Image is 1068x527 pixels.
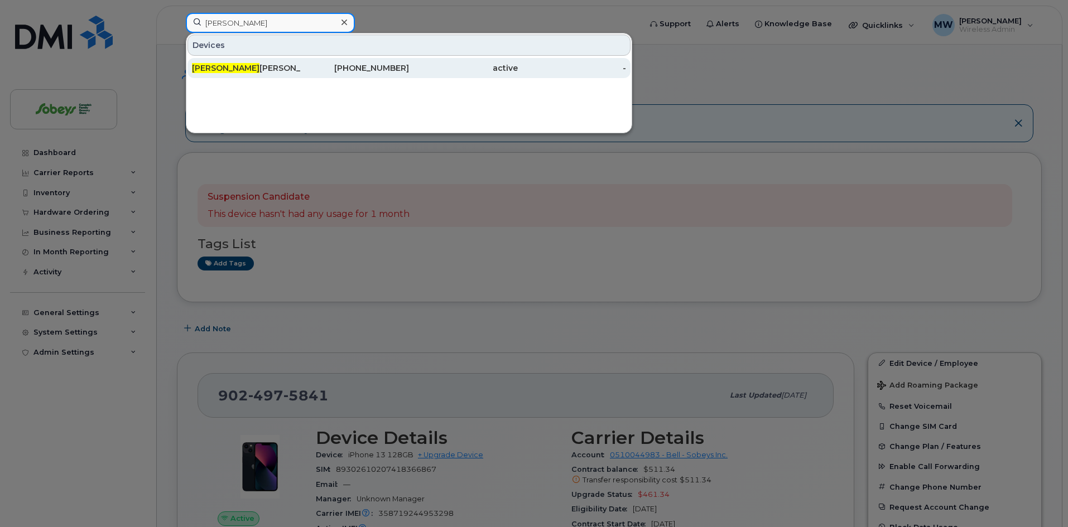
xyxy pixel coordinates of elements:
div: [PHONE_NUMBER] [301,62,410,74]
div: - [518,62,627,74]
a: [PERSON_NAME][PERSON_NAME][PHONE_NUMBER]active- [187,58,631,78]
span: [PERSON_NAME] [192,63,259,73]
div: active [409,62,518,74]
div: [PERSON_NAME] [192,62,301,74]
div: Devices [187,35,631,56]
